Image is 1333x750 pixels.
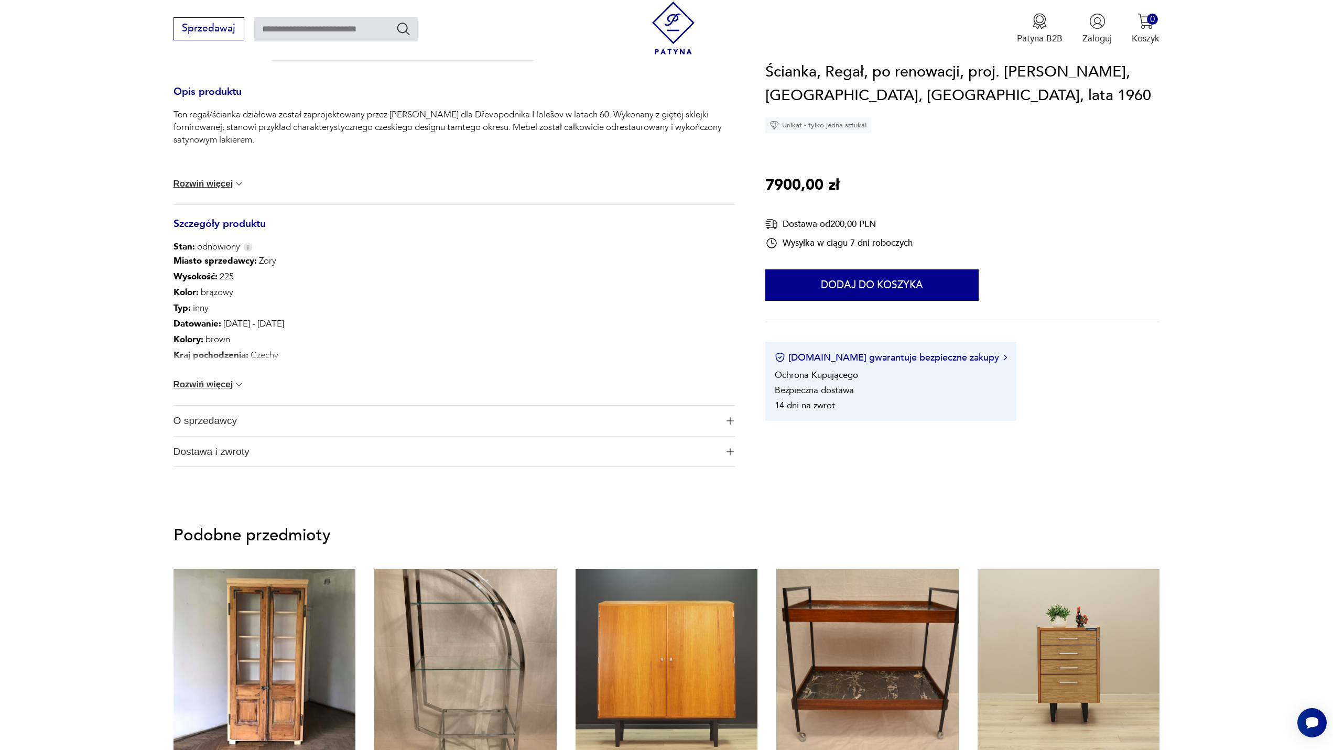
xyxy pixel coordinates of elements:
[174,363,306,379] p: drewno
[174,25,244,34] a: Sprzedawaj
[174,406,735,436] button: Ikona plusaO sprzedawcy
[174,332,306,347] p: brown
[174,302,191,314] b: Typ :
[775,384,854,396] li: Bezpieczna dostawa
[1017,32,1063,45] p: Patyna B2B
[174,349,248,361] b: Kraj pochodzenia :
[1132,32,1159,45] p: Koszyk
[234,379,244,390] img: chevron down
[174,437,735,467] button: Ikona plusaDostawa i zwroty
[174,528,1160,543] p: Podobne przedmioty
[174,253,306,269] p: Żory
[1297,708,1327,737] iframe: Smartsupp widget button
[174,241,195,253] b: Stan:
[234,179,244,189] img: chevron down
[174,220,735,241] h3: Szczegóły produktu
[174,316,306,332] p: [DATE] - [DATE]
[174,347,306,363] p: Czechy
[775,399,835,411] li: 14 dni na zwrot
[1147,14,1158,25] div: 0
[765,218,778,231] img: Ikona dostawy
[174,285,306,300] p: brązowy
[765,117,871,133] div: Unikat - tylko jedna sztuka!
[727,448,734,455] img: Ikona plusa
[174,241,240,253] span: odnowiony
[765,269,979,301] button: Dodaj do koszyka
[1137,13,1154,29] img: Ikona koszyka
[1017,13,1063,45] button: Patyna B2B
[174,17,244,40] button: Sprzedawaj
[174,365,218,377] b: Tworzywo :
[647,2,700,55] img: Patyna - sklep z meblami i dekoracjami vintage
[174,255,257,267] b: Miasto sprzedawcy :
[1082,32,1112,45] p: Zaloguj
[174,333,203,345] b: Kolory :
[775,351,1007,364] button: [DOMAIN_NAME] gwarantuje bezpieczne zakupy
[775,369,858,381] li: Ochrona Kupującego
[174,300,306,316] p: inny
[765,237,913,249] div: Wysyłka w ciągu 7 dni roboczych
[1004,355,1007,361] img: Ikona strzałki w prawo
[174,286,199,298] b: Kolor:
[1132,13,1159,45] button: 0Koszyk
[174,108,735,146] p: Ten regał/ścianka działowa został zaprojektowany przez [PERSON_NAME] dla Dřevopodnika Holešov w l...
[174,88,735,109] h3: Opis produktu
[770,121,779,130] img: Ikona diamentu
[174,379,245,390] button: Rozwiń więcej
[174,269,306,285] p: 225
[396,21,411,36] button: Szukaj
[174,270,218,282] b: Wysokość :
[765,60,1160,108] h1: Ścianka, Regał, po renowacji, proj. [PERSON_NAME], [GEOGRAPHIC_DATA], [GEOGRAPHIC_DATA], lata 1960
[174,406,718,436] span: O sprzedawcy
[243,243,253,252] img: Info icon
[174,437,718,467] span: Dostawa i zwroty
[1032,13,1048,29] img: Ikona medalu
[775,353,785,363] img: Ikona certyfikatu
[1082,13,1112,45] button: Zaloguj
[1089,13,1106,29] img: Ikonka użytkownika
[765,218,913,231] div: Dostawa od 200,00 PLN
[1017,13,1063,45] a: Ikona medaluPatyna B2B
[727,417,734,425] img: Ikona plusa
[174,318,221,330] b: Datowanie :
[765,173,839,198] p: 7900,00 zł
[174,179,245,189] button: Rozwiń więcej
